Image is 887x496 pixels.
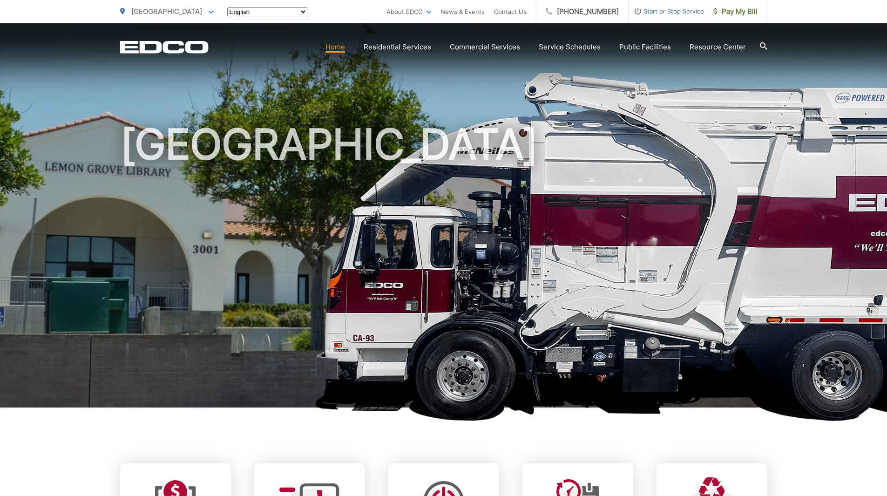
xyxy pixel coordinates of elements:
[440,6,485,17] a: News & Events
[364,41,431,53] a: Residential Services
[690,41,746,53] a: Resource Center
[120,41,209,54] a: EDCD logo. Return to the homepage.
[227,7,307,16] select: Select a language
[713,6,758,17] span: Pay My Bill
[386,6,431,17] a: About EDCO
[131,7,202,16] span: [GEOGRAPHIC_DATA]
[494,6,527,17] a: Contact Us
[120,121,767,416] h1: [GEOGRAPHIC_DATA]
[619,41,671,53] a: Public Facilities
[450,41,520,53] a: Commercial Services
[325,41,345,53] a: Home
[539,41,601,53] a: Service Schedules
